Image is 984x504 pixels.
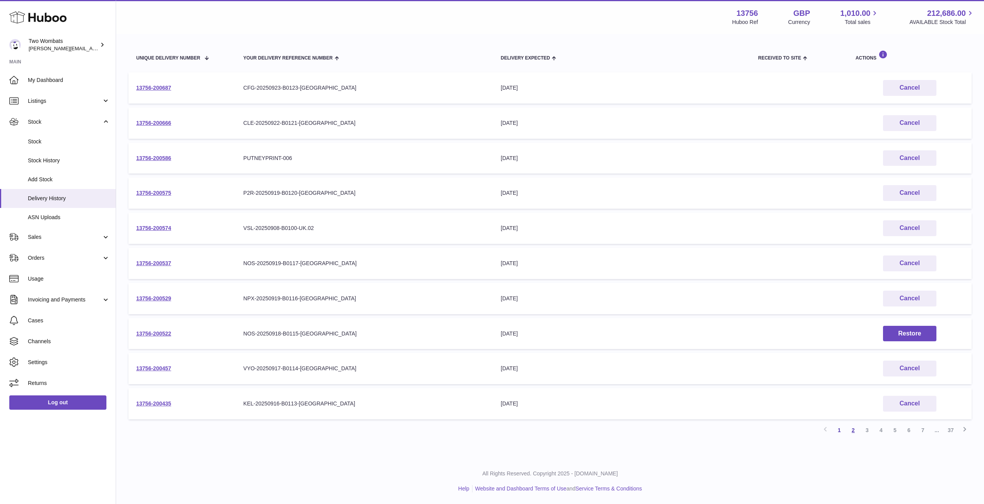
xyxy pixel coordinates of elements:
[28,97,102,105] span: Listings
[28,233,102,241] span: Sales
[840,8,880,26] a: 1,010.00 Total sales
[28,195,110,202] span: Delivery History
[888,423,902,437] a: 5
[883,80,936,96] button: Cancel
[28,138,110,145] span: Stock
[732,19,758,26] div: Huboo Ref
[136,225,171,231] a: 13756-200574
[902,423,916,437] a: 6
[243,189,485,197] div: P2R-20250919-B0120-[GEOGRAPHIC_DATA]
[909,8,975,26] a: 212,686.00 AVAILABLE Stock Total
[28,254,102,262] span: Orders
[883,326,936,342] button: Restore
[883,220,936,236] button: Cancel
[832,423,846,437] a: 1
[909,19,975,26] span: AVAILABLE Stock Total
[136,295,171,301] a: 13756-200529
[28,118,102,126] span: Stock
[9,395,106,409] a: Log out
[501,155,743,162] div: [DATE]
[856,50,964,61] div: Actions
[243,330,485,337] div: NOS-20250918-B0115-[GEOGRAPHIC_DATA]
[736,8,758,19] strong: 13756
[501,56,550,61] span: Delivery Expected
[136,365,171,371] a: 13756-200457
[944,423,958,437] a: 37
[501,84,743,92] div: [DATE]
[883,255,936,271] button: Cancel
[28,157,110,164] span: Stock History
[136,330,171,337] a: 13756-200522
[243,84,485,92] div: CFG-20250923-B0123-[GEOGRAPHIC_DATA]
[136,85,171,91] a: 13756-200687
[136,56,200,61] span: Unique Delivery Number
[501,225,743,232] div: [DATE]
[28,359,110,366] span: Settings
[243,365,485,372] div: VYO-20250917-B0114-[GEOGRAPHIC_DATA]
[501,189,743,197] div: [DATE]
[136,400,171,407] a: 13756-200435
[501,330,743,337] div: [DATE]
[243,295,485,302] div: NPX-20250919-B0116-[GEOGRAPHIC_DATA]
[9,39,21,51] img: philip.carroll@twowombats.com
[916,423,930,437] a: 7
[883,150,936,166] button: Cancel
[28,317,110,324] span: Cases
[28,176,110,183] span: Add Stock
[29,37,98,52] div: Two Wombats
[475,485,566,492] a: Website and Dashboard Terms of Use
[472,485,642,492] li: and
[860,423,874,437] a: 3
[28,338,110,345] span: Channels
[28,296,102,303] span: Invoicing and Payments
[29,45,197,51] span: [PERSON_NAME][EMAIL_ADDRESS][PERSON_NAME][DOMAIN_NAME]
[846,423,860,437] a: 2
[883,115,936,131] button: Cancel
[883,291,936,306] button: Cancel
[840,8,871,19] span: 1,010.00
[28,380,110,387] span: Returns
[874,423,888,437] a: 4
[883,185,936,201] button: Cancel
[501,400,743,407] div: [DATE]
[28,275,110,283] span: Usage
[243,400,485,407] div: KEL-20250916-B0113-[GEOGRAPHIC_DATA]
[243,260,485,267] div: NOS-20250919-B0117-[GEOGRAPHIC_DATA]
[28,77,110,84] span: My Dashboard
[793,8,810,19] strong: GBP
[136,120,171,126] a: 13756-200666
[845,19,879,26] span: Total sales
[501,295,743,302] div: [DATE]
[501,260,743,267] div: [DATE]
[575,485,642,492] a: Service Terms & Conditions
[28,214,110,221] span: ASN Uploads
[136,155,171,161] a: 13756-200586
[501,365,743,372] div: [DATE]
[930,423,944,437] span: ...
[883,396,936,412] button: Cancel
[122,470,978,477] p: All Rights Reserved. Copyright 2025 - [DOMAIN_NAME]
[927,8,966,19] span: 212,686.00
[883,361,936,376] button: Cancel
[243,155,485,162] div: PUTNEYPRINT-006
[243,225,485,232] div: VSL-20250908-B0100-UK.02
[243,119,485,127] div: CLE-20250922-B0121-[GEOGRAPHIC_DATA]
[136,260,171,266] a: 13756-200537
[788,19,810,26] div: Currency
[458,485,469,492] a: Help
[501,119,743,127] div: [DATE]
[243,56,333,61] span: Your Delivery Reference Number
[758,56,801,61] span: Received to Site
[136,190,171,196] a: 13756-200575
